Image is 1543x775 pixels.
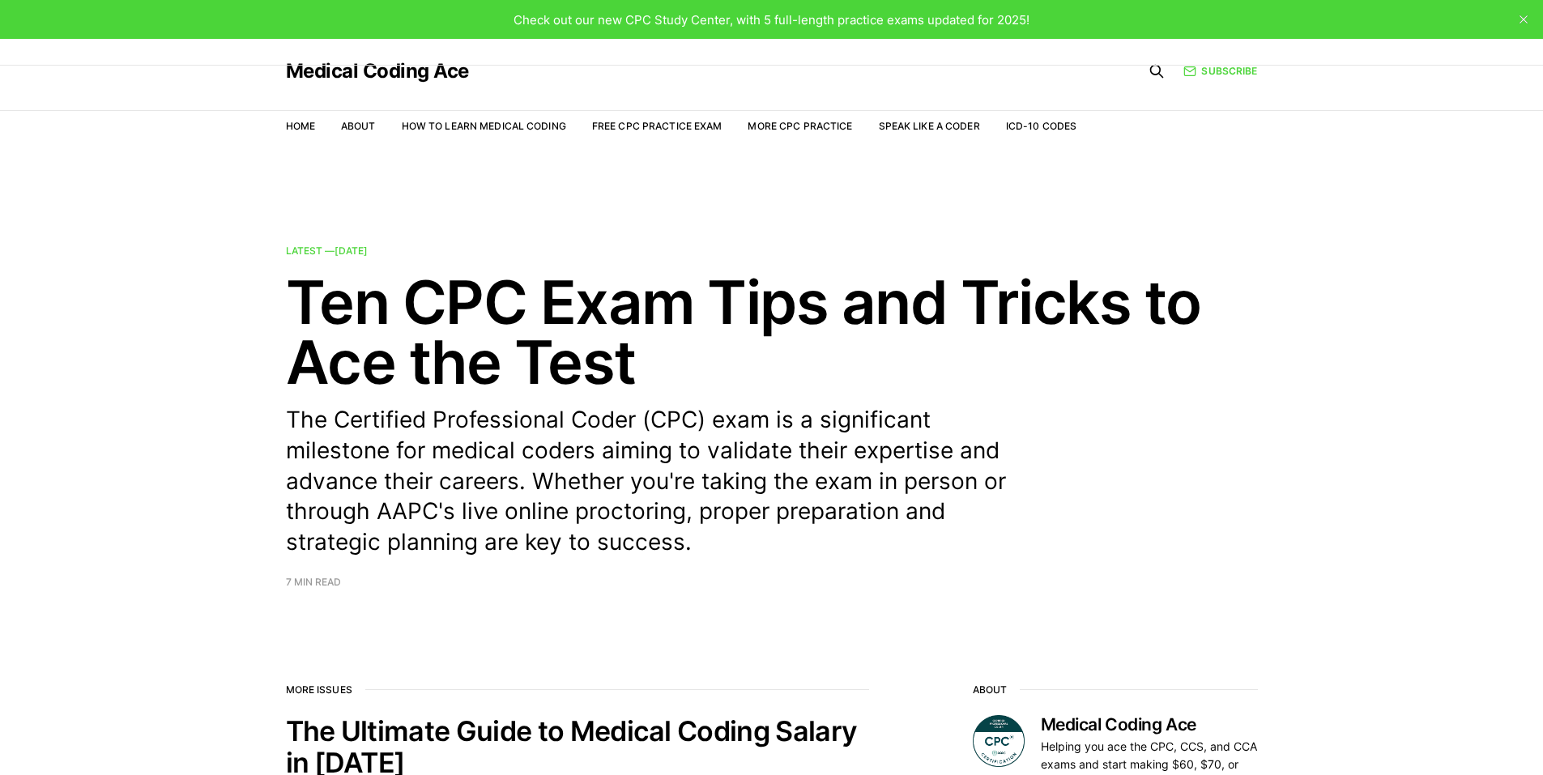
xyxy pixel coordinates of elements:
a: Medical Coding Ace [286,62,469,81]
a: Subscribe [1183,63,1257,79]
a: Free CPC Practice Exam [592,120,722,132]
span: 7 min read [286,577,341,587]
a: ICD-10 Codes [1006,120,1076,132]
a: Home [286,120,315,132]
span: Latest — [286,245,368,257]
h3: Medical Coding Ace [1041,715,1258,735]
h2: Ten CPC Exam Tips and Tricks to Ace the Test [286,272,1258,392]
h2: About [973,684,1258,696]
span: Check out our new CPC Study Center, with 5 full-length practice exams updated for 2025! [514,12,1029,28]
a: How to Learn Medical Coding [402,120,566,132]
h2: More issues [286,684,869,696]
a: About [341,120,376,132]
button: close [1511,6,1537,32]
time: [DATE] [335,245,368,257]
a: More CPC Practice [748,120,852,132]
a: Latest —[DATE] Ten CPC Exam Tips and Tricks to Ace the Test The Certified Professional Coder (CPC... [286,246,1258,587]
img: Medical Coding Ace [973,715,1025,767]
a: Speak Like a Coder [879,120,980,132]
p: The Certified Professional Coder (CPC) exam is a significant milestone for medical coders aiming ... [286,405,1031,558]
